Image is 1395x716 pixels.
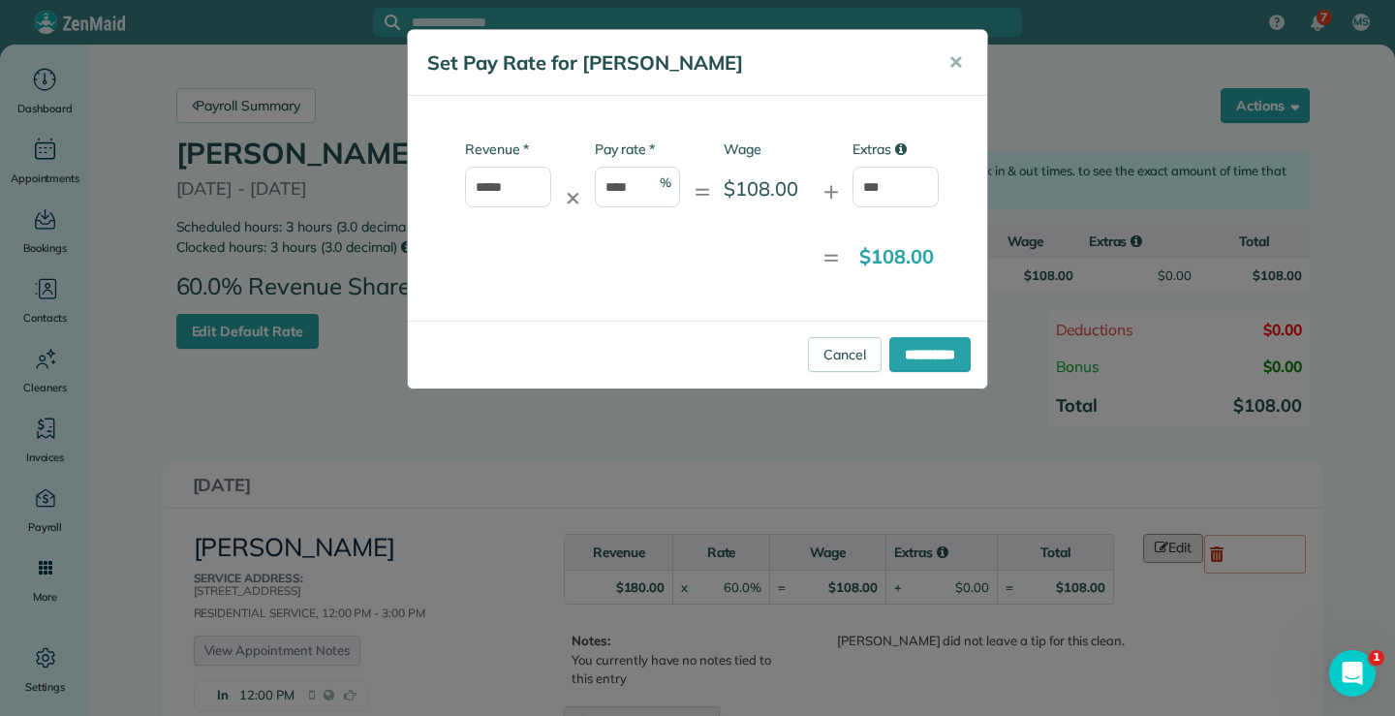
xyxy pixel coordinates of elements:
[427,49,921,77] h5: Set Pay Rate for [PERSON_NAME]
[810,236,852,276] div: =
[680,171,723,210] div: =
[551,184,594,213] div: ✕
[948,51,963,74] span: ✕
[1369,650,1384,666] span: 1
[724,174,810,203] div: $108.00
[465,140,528,159] label: Revenue
[852,140,939,159] label: Extras
[1329,650,1376,697] iframe: Intercom live chat
[810,171,852,210] div: +
[660,173,671,193] span: %
[595,140,655,159] label: Pay rate
[808,337,882,372] a: Cancel
[859,244,934,268] strong: $108.00
[724,140,810,159] label: Wage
